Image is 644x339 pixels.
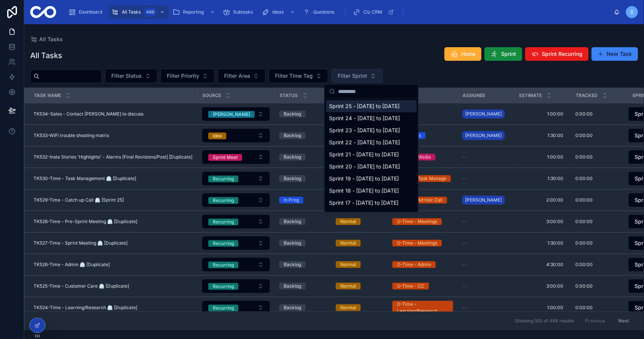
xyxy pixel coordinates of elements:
[34,219,137,225] span: TK528-Time - Pre-Sprint Meeting ⏲️ [Duplicate]
[547,240,563,246] span: 1:30:00
[329,102,400,110] span: Sprint 25 - [DATE] to [DATE]
[284,261,301,268] div: Backlog
[462,262,467,268] span: --
[284,240,301,247] div: Backlog
[575,111,623,117] a: 0:00:00
[520,92,542,99] span: Estimate
[279,261,327,268] a: Backlog
[34,176,136,182] span: TK530-Time - Task Management ⏲️ [Duplicate]
[392,111,453,117] a: B-Sales
[462,219,510,225] a: --
[525,47,589,61] button: Sprint Recurring
[397,240,437,247] div: O-Time - Meetings
[462,219,467,225] span: --
[213,219,234,225] div: Recurring
[397,283,424,290] div: O-Time - CC
[575,262,593,268] span: 0:00:00
[202,257,270,272] a: Select Button
[329,114,400,122] span: Sprint 24 - [DATE] to [DATE]
[324,99,418,212] div: Suggestions
[462,305,510,311] a: --
[519,194,566,206] a: 2:00:00
[392,154,453,160] a: M-Social Media
[202,129,270,142] button: Select Button
[575,305,593,311] span: 0:00:00
[269,69,328,83] button: Select Button
[575,154,593,160] span: 0:00:00
[202,236,270,250] button: Select Button
[575,219,623,225] a: 0:00:00
[329,211,399,219] span: Sprint 16 - [DATE] to [DATE]
[272,9,284,15] span: Ideas
[547,154,563,160] span: 1:00:00
[279,154,327,160] a: Backlog
[519,259,566,271] a: 4:30:00
[350,5,398,19] a: Ciz CRM
[462,240,467,246] span: --
[575,197,593,203] span: 0:00:00
[284,111,301,117] div: Backlog
[397,175,446,182] div: O-Time - Task Manage
[392,197,453,203] a: O-Time - Ad Hoc Call
[462,283,467,289] span: --
[336,304,383,311] a: Normal
[519,280,566,292] a: 3:00:00
[213,176,234,182] div: Recurring
[592,47,638,61] button: New Task
[336,240,383,247] a: Normal
[202,150,270,164] button: Select Button
[300,5,340,19] a: Questions
[279,175,327,182] a: Backlog
[279,218,327,225] a: Backlog
[576,92,598,99] span: Tracked
[546,219,563,225] span: 3:00:00
[484,47,522,61] button: Sprint
[462,194,510,206] a: [PERSON_NAME]
[279,304,327,311] a: Backlog
[202,301,270,314] button: Select Button
[213,305,234,311] div: Recurring
[575,219,593,225] span: 0:00:00
[397,261,431,268] div: O-Time - Admin
[233,9,253,15] span: Subtasks
[329,199,398,206] span: Sprint 17 - [DATE] to [DATE]
[284,218,301,225] div: Backlog
[284,304,301,311] div: Backlog
[213,262,234,268] div: Recurring
[462,283,510,289] a: --
[34,283,193,289] a: TK525-Time - Customer Care ⏲️ [Duplicate]
[167,72,199,80] span: Filter Priority
[613,315,635,327] button: Next
[329,139,400,146] span: Sprint 22 - [DATE] to [DATE]
[575,154,623,160] a: 0:00:00
[329,151,399,158] span: Sprint 21 - [DATE] to [DATE]
[34,154,193,160] a: TK532-Insta Stories 'Highlights' - Alarms [Final Revisions/Post] [Duplicate]
[260,5,299,19] a: Ideas
[279,240,327,247] a: Backlog
[202,128,270,143] a: Select Button
[275,72,313,80] span: Filter Time Tag
[109,5,169,19] a: All Tasks488
[462,305,467,311] span: --
[519,302,566,314] a: 1:00:00
[338,72,367,80] span: Filter Sprint
[392,283,453,290] a: O-Time - CC
[462,109,505,119] a: [PERSON_NAME]
[62,4,614,20] div: scrollable content
[34,197,124,203] span: TK529-Time - Catch up Call ⏲️ [Sprint 25]
[519,151,566,163] a: 1:00:00
[30,50,62,61] h1: All Tasks
[462,129,510,142] a: [PERSON_NAME]
[284,132,301,139] div: Backlog
[397,197,443,203] div: O-Time - Ad Hoc Call
[336,218,383,225] a: Normal
[202,107,270,121] button: Select Button
[111,72,142,80] span: Filter Status
[519,129,566,142] a: 1:30:00
[280,92,298,99] span: Status
[515,318,574,324] span: Showing 100 of 488 results
[575,283,623,289] a: 0:00:00
[392,301,453,314] a: O-Time - Learning/Research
